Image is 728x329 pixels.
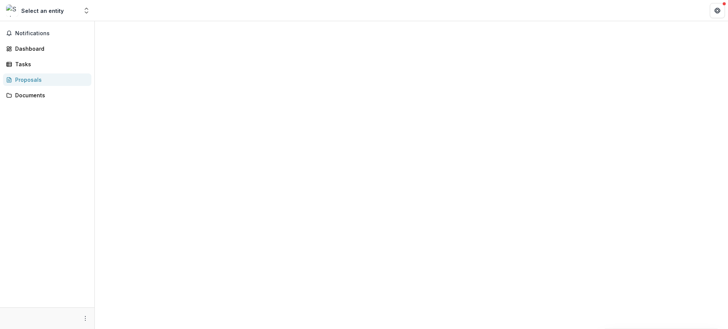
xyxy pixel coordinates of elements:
button: Get Help [710,3,725,18]
div: Dashboard [15,45,85,53]
span: Notifications [15,30,88,37]
div: Proposals [15,76,85,84]
a: Documents [3,89,91,101]
button: More [81,314,90,323]
a: Proposals [3,73,91,86]
a: Dashboard [3,42,91,55]
div: Select an entity [21,7,64,15]
img: Select an entity [6,5,18,17]
button: Notifications [3,27,91,39]
div: Tasks [15,60,85,68]
div: Documents [15,91,85,99]
button: Open entity switcher [81,3,92,18]
a: Tasks [3,58,91,70]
